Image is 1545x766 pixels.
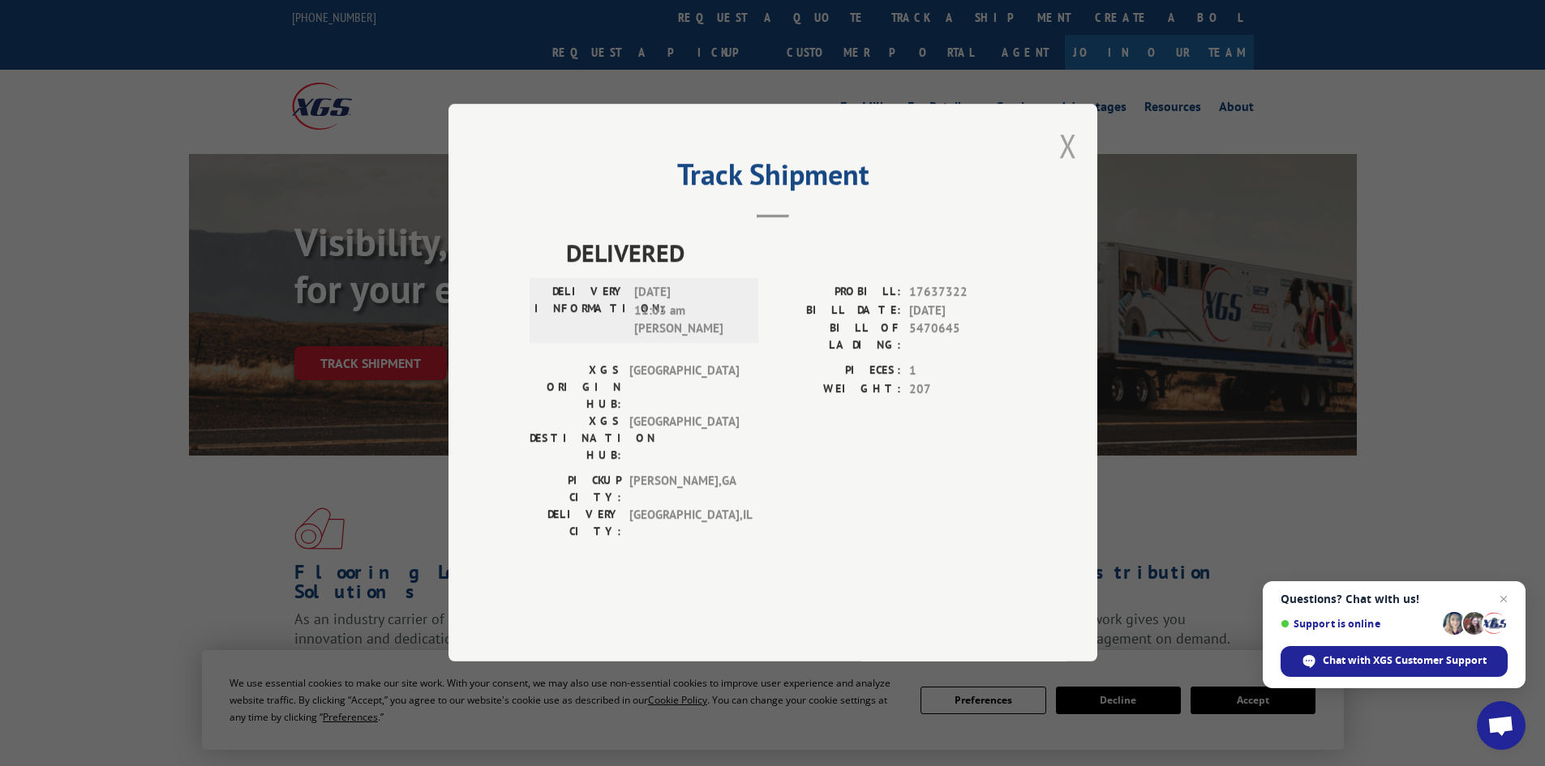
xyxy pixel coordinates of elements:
[773,362,901,381] label: PIECES:
[530,362,621,413] label: XGS ORIGIN HUB:
[909,362,1016,381] span: 1
[909,380,1016,399] span: 207
[773,284,901,302] label: PROBILL:
[1323,653,1487,668] span: Chat with XGS Customer Support
[1281,593,1508,606] span: Questions? Chat with us!
[629,473,739,507] span: [PERSON_NAME] , GA
[530,413,621,464] label: XGS DESTINATION HUB:
[773,320,901,354] label: BILL OF LADING:
[530,507,621,541] label: DELIVERY CITY:
[1477,701,1526,750] div: Open chat
[566,235,1016,272] span: DELIVERED
[629,362,739,413] span: [GEOGRAPHIC_DATA]
[634,284,744,339] span: [DATE] 11:03 am [PERSON_NAME]
[629,413,739,464] span: [GEOGRAPHIC_DATA]
[1281,646,1508,677] div: Chat with XGS Customer Support
[773,302,901,320] label: BILL DATE:
[1494,589,1513,609] span: Close chat
[909,320,1016,354] span: 5470645
[773,380,901,399] label: WEIGHT:
[1281,618,1437,630] span: Support is online
[909,284,1016,302] span: 17637322
[909,302,1016,320] span: [DATE]
[629,507,739,541] span: [GEOGRAPHIC_DATA] , IL
[1059,124,1077,167] button: Close modal
[530,473,621,507] label: PICKUP CITY:
[530,163,1016,194] h2: Track Shipment
[534,284,626,339] label: DELIVERY INFORMATION:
